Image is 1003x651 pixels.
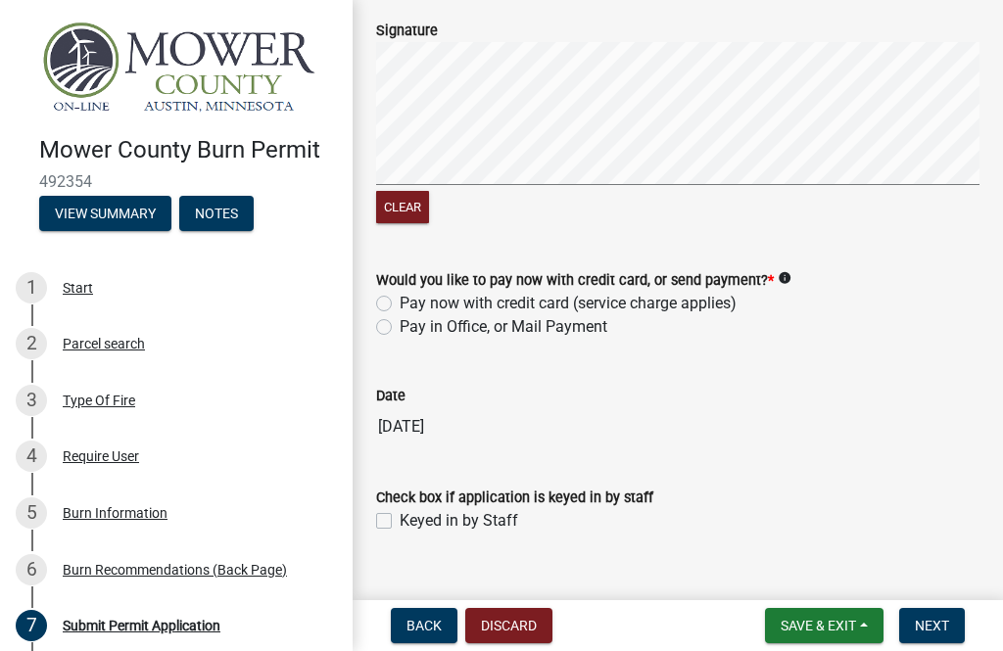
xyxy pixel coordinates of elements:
label: Pay in Office, or Mail Payment [400,315,607,339]
span: 492354 [39,172,313,191]
i: info [778,271,791,285]
div: Type Of Fire [63,394,135,407]
button: Notes [179,196,254,231]
span: Save & Exit [781,618,856,633]
button: Clear [376,191,429,223]
wm-modal-confirm: Notes [179,207,254,222]
button: Save & Exit [765,608,884,643]
button: Next [899,608,965,643]
label: Date [376,390,406,403]
div: Burn Recommendations (Back Page) [63,563,287,577]
label: Check box if application is keyed in by staff [376,491,653,505]
div: 2 [16,328,47,359]
div: 6 [16,554,47,585]
label: Pay now with credit card (service charge applies) [400,292,737,315]
div: 7 [16,610,47,641]
label: Would you like to pay now with credit card, or send payment? [376,274,774,288]
span: Back [406,618,442,633]
div: Start [63,281,93,295]
button: View Summary [39,196,171,231]
label: Signature [376,24,438,38]
div: 3 [16,385,47,416]
div: Burn Information [63,506,167,520]
button: Discard [465,608,552,643]
div: 5 [16,497,47,529]
div: 4 [16,441,47,472]
h4: Mower County Burn Permit [39,136,337,164]
button: Back [391,608,457,643]
div: Parcel search [63,337,145,350]
div: Require User [63,449,139,463]
div: 1 [16,272,47,303]
div: Submit Permit Application [63,619,220,632]
wm-modal-confirm: Summary [39,207,171,222]
span: Next [915,618,949,633]
label: Keyed in by Staff [400,509,518,533]
img: Mower County, Minnesota [39,21,321,116]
